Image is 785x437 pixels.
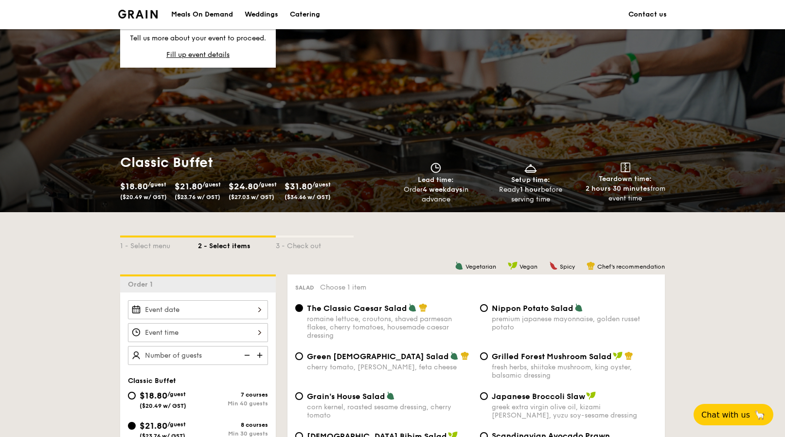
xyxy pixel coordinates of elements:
[120,194,167,200] span: ($20.49 w/ GST)
[285,181,312,192] span: $31.80
[480,352,488,360] input: Grilled Forest Mushroom Saladfresh herbs, shiitake mushroom, king oyster, balsamic dressing
[408,303,417,312] img: icon-vegetarian.fe4039eb.svg
[120,237,198,251] div: 1 - Select menu
[202,181,221,188] span: /guest
[694,404,773,425] button: Chat with us🦙
[258,181,277,188] span: /guest
[295,304,303,312] input: The Classic Caesar Saladromaine lettuce, croutons, shaved parmesan flakes, cherry tomatoes, house...
[320,283,366,291] span: Choose 1 item
[239,346,253,364] img: icon-reduce.1d2dbef1.svg
[148,181,166,188] span: /guest
[428,163,443,173] img: icon-clock.2db775ea.svg
[307,363,472,371] div: cherry tomato, [PERSON_NAME], feta cheese
[621,163,630,172] img: icon-teardown.65201eee.svg
[392,185,480,204] div: Order in advance
[586,184,650,193] strong: 2 hours 30 minutes
[175,181,202,192] span: $21.80
[613,351,623,360] img: icon-vegan.f8ff3823.svg
[450,351,459,360] img: icon-vegetarian.fe4039eb.svg
[285,194,331,200] span: ($34.66 w/ GST)
[492,315,657,331] div: premium japanese mayonnaise, golden russet potato
[128,280,157,289] span: Order 1
[198,421,268,428] div: 8 courses
[128,377,176,385] span: Classic Buffet
[128,422,136,430] input: $21.80/guest($23.76 w/ GST)8 coursesMin 30 guests
[295,284,314,291] span: Salad
[128,34,268,43] p: Tell us more about your event to proceed.
[523,163,538,173] img: icon-dish.430c3a2e.svg
[198,430,268,437] div: Min 30 guests
[120,154,389,171] h1: Classic Buffet
[140,390,167,401] span: $18.80
[455,261,464,270] img: icon-vegetarian.fe4039eb.svg
[599,175,652,183] span: Teardown time:
[492,352,612,361] span: Grilled Forest Mushroom Salad
[492,403,657,419] div: greek extra virgin olive oil, kizami [PERSON_NAME], yuzu soy-sesame dressing
[492,363,657,380] div: fresh herbs, shiitake mushroom, king oyster, balsamic dressing
[480,304,488,312] input: Nippon Potato Saladpremium japanese mayonnaise, golden russet potato
[295,392,303,400] input: Grain's House Saladcorn kernel, roasted sesame dressing, cherry tomato
[307,304,407,313] span: The Classic Caesar Salad
[520,185,541,194] strong: 1 hour
[582,184,669,203] div: from event time
[519,263,537,270] span: Vegan
[175,194,220,200] span: ($23.76 w/ GST)
[307,403,472,419] div: corn kernel, roasted sesame dressing, cherry tomato
[307,352,449,361] span: Green [DEMOGRAPHIC_DATA] Salad
[276,237,354,251] div: 3 - Check out
[140,420,167,431] span: $21.80
[120,181,148,192] span: $18.80
[253,346,268,364] img: icon-add.58712e84.svg
[418,176,454,184] span: Lead time:
[128,392,136,400] input: $18.80/guest($20.49 w/ GST)7 coursesMin 40 guests
[312,181,331,188] span: /guest
[492,304,573,313] span: Nippon Potato Salad
[198,237,276,251] div: 2 - Select items
[419,303,428,312] img: icon-chef-hat.a58ddaea.svg
[229,181,258,192] span: $24.80
[586,391,596,400] img: icon-vegan.f8ff3823.svg
[508,261,517,270] img: icon-vegan.f8ff3823.svg
[487,185,574,204] div: Ready before serving time
[701,410,750,419] span: Chat with us
[128,346,268,365] input: Number of guests
[198,400,268,407] div: Min 40 guests
[295,352,303,360] input: Green [DEMOGRAPHIC_DATA] Saladcherry tomato, [PERSON_NAME], feta cheese
[574,303,583,312] img: icon-vegetarian.fe4039eb.svg
[167,391,186,398] span: /guest
[624,351,633,360] img: icon-chef-hat.a58ddaea.svg
[128,323,268,342] input: Event time
[549,261,558,270] img: icon-spicy.37a8142b.svg
[461,351,469,360] img: icon-chef-hat.a58ddaea.svg
[423,185,463,194] strong: 4 weekdays
[166,51,230,59] span: Fill up event details
[167,421,186,428] span: /guest
[198,391,268,398] div: 7 courses
[128,300,268,319] input: Event date
[140,402,186,409] span: ($20.49 w/ GST)
[480,392,488,400] input: Japanese Broccoli Slawgreek extra virgin olive oil, kizami [PERSON_NAME], yuzu soy-sesame dressing
[229,194,274,200] span: ($27.03 w/ GST)
[118,10,158,18] a: Logotype
[118,10,158,18] img: Grain
[307,315,472,340] div: romaine lettuce, croutons, shaved parmesan flakes, cherry tomatoes, housemade caesar dressing
[560,263,575,270] span: Spicy
[754,409,766,420] span: 🦙
[465,263,496,270] span: Vegetarian
[386,391,395,400] img: icon-vegetarian.fe4039eb.svg
[587,261,595,270] img: icon-chef-hat.a58ddaea.svg
[307,392,385,401] span: Grain's House Salad
[511,176,550,184] span: Setup time:
[492,392,585,401] span: Japanese Broccoli Slaw
[597,263,665,270] span: Chef's recommendation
